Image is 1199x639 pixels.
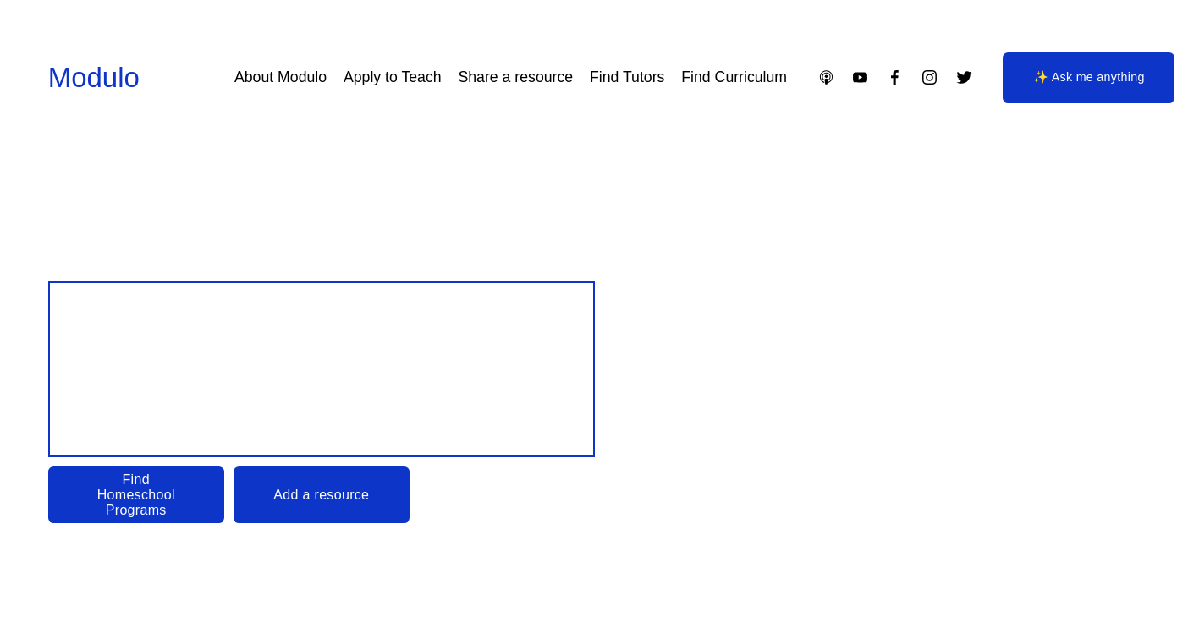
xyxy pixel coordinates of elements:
a: Share a resource [458,63,573,92]
a: ✨ Ask me anything [1003,52,1174,103]
a: Facebook [886,69,904,86]
a: Find Tutors [590,63,664,92]
a: Twitter [955,69,973,86]
a: YouTube [851,69,869,86]
a: Modulo [48,62,140,93]
a: Instagram [921,69,938,86]
a: About Modulo [234,63,327,92]
span: Design your child’s Education [66,302,557,436]
a: Apple Podcasts [817,69,835,86]
a: Add a resource [234,466,410,523]
a: Find Curriculum [681,63,787,92]
a: Find Homeschool Programs [48,466,224,523]
a: Apply to Teach [344,63,442,92]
